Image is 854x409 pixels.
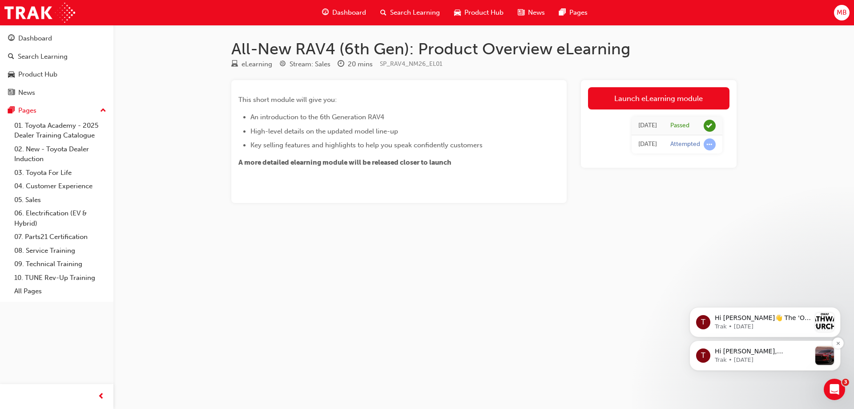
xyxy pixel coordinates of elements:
[704,120,716,132] span: learningRecordVerb_PASS-icon
[11,244,110,258] a: 08. Service Training
[11,119,110,142] a: 01. Toyota Academy - 2025 Dealer Training Catalogue
[704,138,716,150] span: learningRecordVerb_ATTEMPT-icon
[348,59,373,69] div: 20 mins
[4,85,110,101] a: News
[8,53,14,61] span: search-icon
[231,39,737,59] h1: All-New RAV4 (6th Gen): Product Overview eLearning
[250,127,398,135] span: High-level details on the updated model line-up
[238,96,337,104] span: This short module will give you:
[511,4,552,22] a: news-iconNews
[242,59,272,69] div: eLearning
[156,87,168,98] button: Dismiss notification
[8,89,15,97] span: news-icon
[638,139,657,150] div: Thu Sep 04 2025 16:11:13 GMT+1000 (Australian Eastern Standard Time)
[824,379,845,400] iframe: Intercom live chat
[39,105,135,113] p: Message from Trak, sent 11w ago
[528,8,545,18] span: News
[250,141,483,149] span: Key selling features and highlights to help you speak confidently customers
[250,113,384,121] span: An introduction to the 6th Generation RAV4
[279,59,330,70] div: Stream
[11,257,110,271] a: 09. Technical Training
[447,4,511,22] a: car-iconProduct Hub
[4,102,110,119] button: Pages
[11,193,110,207] a: 05. Sales
[13,57,165,87] div: message notification from Trak, 58w ago. Hi Michael👋 The 'Oh What a Feeling: Pathway to Purchase'...
[11,166,110,180] a: 03. Toyota For Life
[322,7,329,18] span: guage-icon
[231,59,272,70] div: Type
[569,8,588,18] span: Pages
[11,207,110,230] a: 06. Electrification (EV & Hybrid)
[332,8,366,18] span: Dashboard
[676,251,854,385] iframe: Intercom notifications message
[464,8,504,18] span: Product Hub
[4,66,110,83] a: Product Hub
[8,71,15,79] span: car-icon
[670,121,689,130] div: Passed
[834,5,850,20] button: MB
[338,59,373,70] div: Duration
[39,64,135,336] span: Hi [PERSON_NAME]👋 The 'Oh What a Feeling: Pathway to Purchase' training program has officially la...
[11,284,110,298] a: All Pages
[100,105,106,117] span: up-icon
[20,65,34,79] div: Profile image for Trak
[380,60,443,68] span: Learning resource code
[390,8,440,18] span: Search Learning
[454,7,461,18] span: car-icon
[4,28,110,102] button: DashboardSearch LearningProduct HubNews
[238,158,451,166] span: A more detailed elearning module will be released closer to launch
[8,35,15,43] span: guage-icon
[588,87,729,109] a: Launch eLearning module
[552,4,595,22] a: pages-iconPages
[18,33,52,44] div: Dashboard
[837,8,847,18] span: MB
[98,391,105,402] span: prev-icon
[231,61,238,69] span: learningResourceType_ELEARNING-icon
[4,30,110,47] a: Dashboard
[11,142,110,166] a: 02. New - Toyota Dealer Induction
[290,59,330,69] div: Stream: Sales
[315,4,373,22] a: guage-iconDashboard
[518,7,524,18] span: news-icon
[18,52,68,62] div: Search Learning
[39,97,133,299] span: Hi [PERSON_NAME], [PERSON_NAME] has revealed the next-generation RAV4, featuring its first ever P...
[842,379,849,386] span: 3
[39,72,135,80] p: Message from Trak, sent 58w ago
[18,105,36,116] div: Pages
[11,230,110,244] a: 07. Parts21 Certification
[11,271,110,285] a: 10. TUNE Rev-Up Training
[18,88,35,98] div: News
[11,179,110,193] a: 04. Customer Experience
[4,49,110,65] a: Search Learning
[380,7,387,18] span: search-icon
[279,61,286,69] span: target-icon
[670,140,700,149] div: Attempted
[559,7,566,18] span: pages-icon
[638,121,657,131] div: Thu Sep 04 2025 16:22:53 GMT+1000 (Australian Eastern Standard Time)
[8,107,15,115] span: pages-icon
[18,69,57,80] div: Product Hub
[4,3,75,23] img: Trak
[373,4,447,22] a: search-iconSearch Learning
[338,61,344,69] span: clock-icon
